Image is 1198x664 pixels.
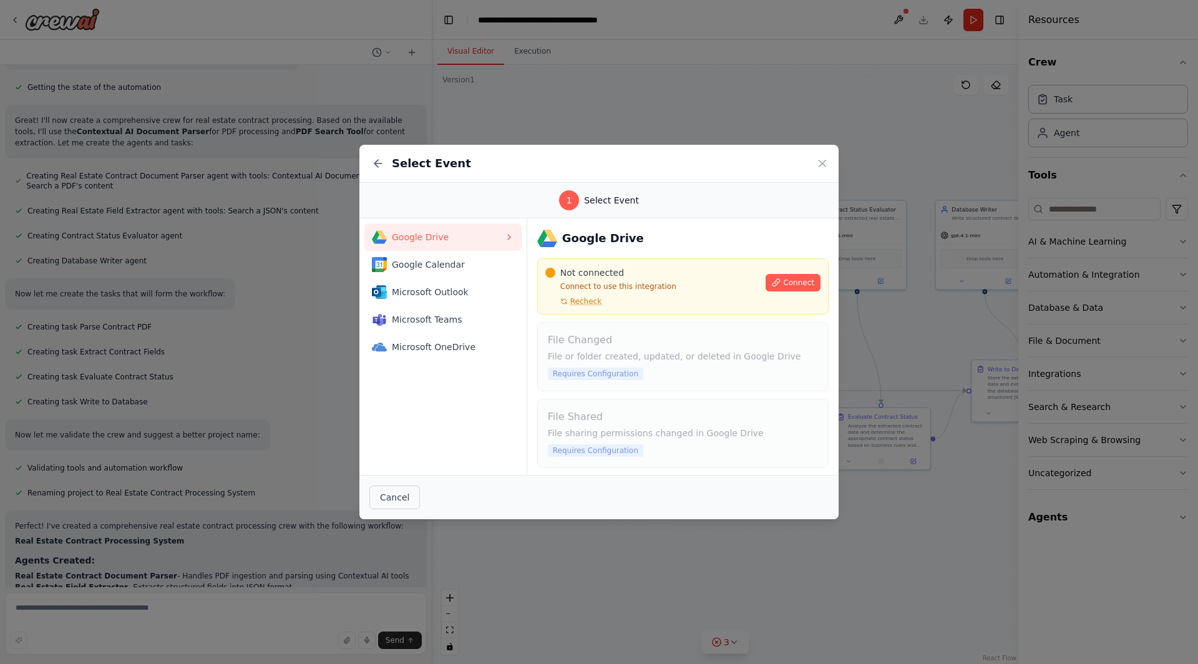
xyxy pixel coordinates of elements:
[392,258,504,271] span: Google Calendar
[392,231,504,243] span: Google Drive
[559,190,579,210] div: 1
[392,341,504,353] span: Microsoft OneDrive
[584,194,639,207] span: Select Event
[372,339,387,354] img: Microsoft OneDrive
[364,223,522,251] button: Google DriveGoogle Drive
[548,333,818,348] h4: File Changed
[364,333,522,361] button: Microsoft OneDriveMicrosoft OneDrive
[560,266,624,279] span: Not connected
[392,313,504,326] span: Microsoft Teams
[545,296,601,306] button: Recheck
[372,285,387,300] img: Microsoft Outlook
[372,312,387,327] img: Microsoft Teams
[570,296,601,306] span: Recheck
[548,350,818,363] p: File or folder created, updated, or deleted in Google Drive
[548,409,818,424] h4: File Shared
[392,155,471,172] h2: Select Event
[548,427,818,439] p: File sharing permissions changed in Google Drive
[537,228,557,248] img: Google Drive
[364,251,522,278] button: Google CalendarGoogle Calendar
[562,230,644,247] h3: Google Drive
[364,306,522,333] button: Microsoft TeamsMicrosoft Teams
[548,444,643,457] span: Requires Configuration
[548,368,643,380] span: Requires Configuration
[372,257,387,272] img: Google Calendar
[783,278,814,288] span: Connect
[545,281,759,291] p: Connect to use this integration
[372,230,387,245] img: Google Drive
[537,399,829,468] button: File SharedFile sharing permissions changed in Google DriveRequires Configuration
[369,486,420,509] button: Cancel
[766,274,821,291] button: Connect
[537,322,829,391] button: File ChangedFile or folder created, updated, or deleted in Google DriveRequires Configuration
[392,286,504,298] span: Microsoft Outlook
[364,278,522,306] button: Microsoft OutlookMicrosoft Outlook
